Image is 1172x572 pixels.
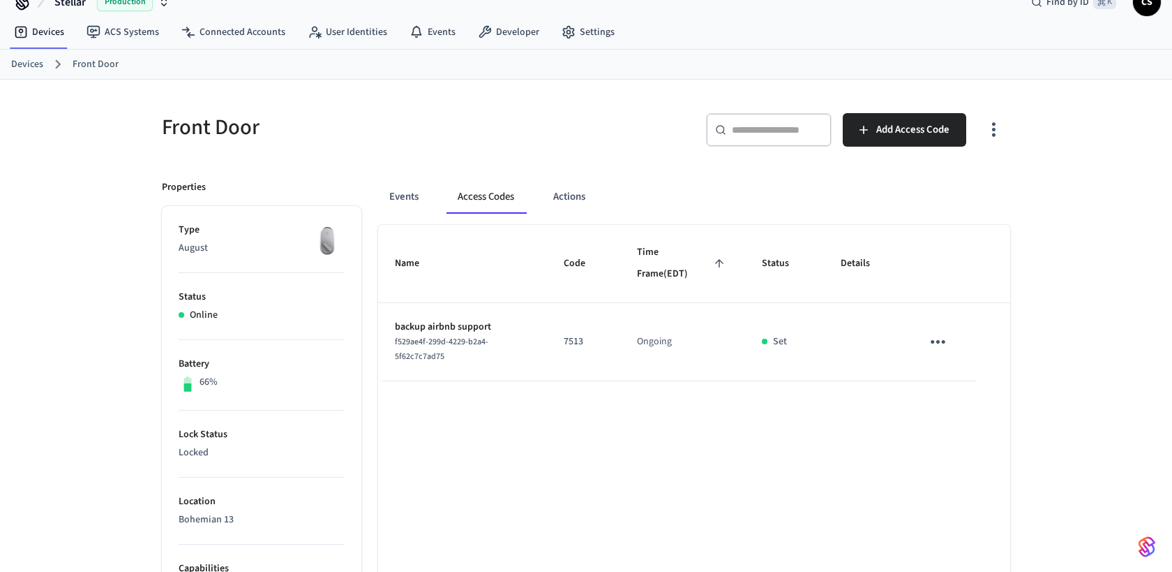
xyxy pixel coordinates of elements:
p: Battery [179,357,345,372]
p: Lock Status [179,427,345,442]
a: Events [398,20,467,45]
button: Add Access Code [843,113,966,147]
span: Details [841,253,888,274]
span: Add Access Code [876,121,949,139]
div: ant example [378,180,1010,214]
p: Type [179,223,345,237]
p: Locked [179,446,345,460]
span: f529ae4f-299d-4229-b2a4-5f62c7c7ad75 [395,336,488,362]
span: Time Frame(EDT) [637,242,728,286]
button: Access Codes [446,180,525,214]
p: 66% [200,375,218,390]
p: 7513 [564,335,603,349]
p: Properties [162,180,206,195]
table: sticky table [378,225,1010,381]
p: Online [190,308,218,323]
h5: Front Door [162,113,578,142]
p: Status [179,290,345,305]
img: SeamLogoGradient.69752ec5.svg [1139,536,1155,558]
button: Actions [542,180,596,214]
span: Code [564,253,603,274]
a: Connected Accounts [170,20,296,45]
p: August [179,241,345,256]
p: Set [773,335,787,349]
span: Name [395,253,437,274]
td: Ongoing [620,303,744,381]
span: Status [762,253,807,274]
a: Devices [3,20,75,45]
p: backup airbnb support [395,320,530,335]
a: ACS Systems [75,20,170,45]
a: Devices [11,57,43,72]
button: Events [378,180,430,214]
a: User Identities [296,20,398,45]
p: Location [179,494,345,509]
p: Bohemian 13 [179,513,345,527]
a: Front Door [73,57,119,72]
img: August Wifi Smart Lock 3rd Gen, Silver, Front [310,223,345,258]
a: Settings [550,20,626,45]
a: Developer [467,20,550,45]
